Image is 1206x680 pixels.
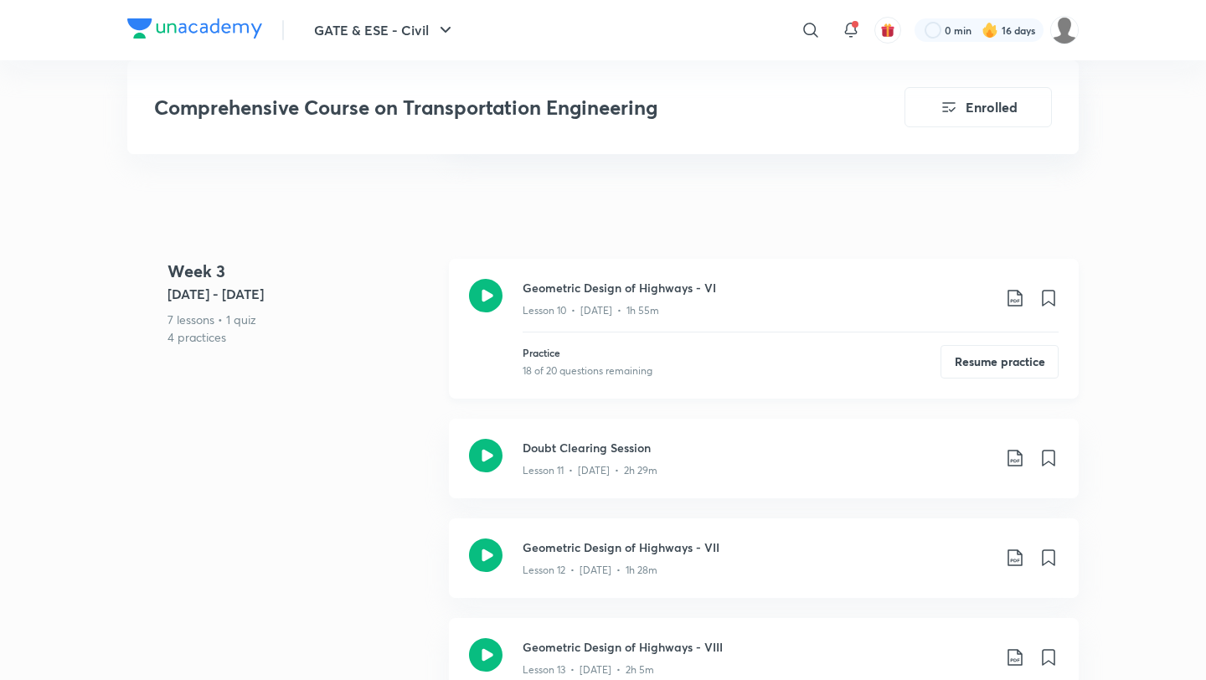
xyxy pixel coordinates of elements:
a: Geometric Design of Highways - VILesson 10 • [DATE] • 1h 55mPractice18 of 20 questions remainingR... [449,259,1079,419]
button: Resume practice [941,345,1059,379]
p: 4 practices [167,328,435,346]
h3: Doubt Clearing Session [523,439,992,456]
h4: Week 3 [167,259,435,284]
img: Company Logo [127,18,262,39]
h5: [DATE] - [DATE] [167,284,435,304]
a: Company Logo [127,18,262,43]
div: 18 of 20 questions remaining [523,363,652,379]
img: streak [982,22,998,39]
p: Lesson 10 • [DATE] • 1h 55m [523,303,659,318]
h3: Comprehensive Course on Transportation Engineering [154,95,810,120]
button: GATE & ESE - Civil [304,13,466,47]
p: Practice [523,345,652,360]
img: Rahul KD [1050,16,1079,44]
p: Lesson 12 • [DATE] • 1h 28m [523,563,657,578]
h3: Geometric Design of Highways - VII [523,538,992,556]
a: Doubt Clearing SessionLesson 11 • [DATE] • 2h 29m [449,419,1079,518]
h3: Geometric Design of Highways - VI [523,279,992,296]
img: avatar [880,23,895,38]
a: Geometric Design of Highways - VIILesson 12 • [DATE] • 1h 28m [449,518,1079,618]
p: 7 lessons • 1 quiz [167,311,435,328]
button: avatar [874,17,901,44]
h3: Geometric Design of Highways - VIII [523,638,992,656]
p: Lesson 13 • [DATE] • 2h 5m [523,662,654,677]
p: Lesson 11 • [DATE] • 2h 29m [523,463,657,478]
button: Enrolled [904,87,1052,127]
